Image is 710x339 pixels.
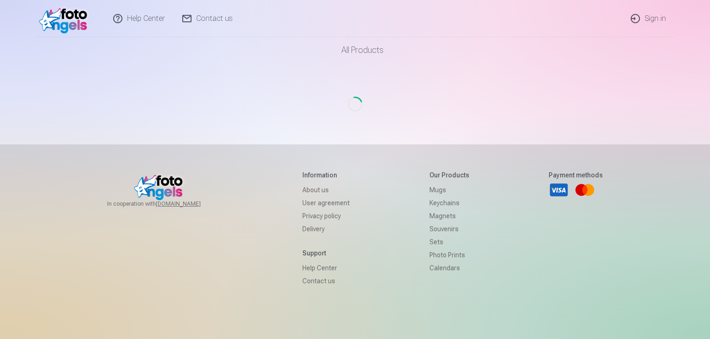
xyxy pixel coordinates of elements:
a: Privacy policy [302,209,350,222]
a: Keychains [429,196,469,209]
a: Mugs [429,183,469,196]
a: Sets [429,235,469,248]
a: Magnets [429,209,469,222]
img: /v1 [39,4,92,33]
a: [DOMAIN_NAME] [156,200,223,208]
a: Contact us [302,274,350,287]
a: Help Center [302,261,350,274]
h5: Support [302,248,350,258]
h5: Information [302,170,350,180]
a: All products [315,37,395,63]
a: Mastercard [575,180,595,200]
a: Photo prints [429,248,469,261]
a: Delivery [302,222,350,235]
span: In cooperation with [107,200,223,208]
h5: Payment methods [549,170,603,180]
a: User agreement [302,196,350,209]
a: Souvenirs [429,222,469,235]
a: Calendars [429,261,469,274]
a: Visa [549,180,569,200]
h5: Our products [429,170,469,180]
a: About us [302,183,350,196]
